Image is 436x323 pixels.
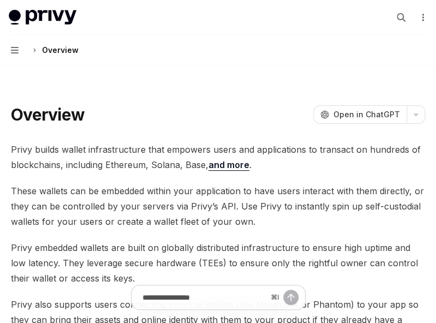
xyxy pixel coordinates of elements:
input: Ask a question... [142,285,266,309]
button: Open in ChatGPT [313,105,407,124]
div: Overview [42,44,79,57]
h1: Overview [11,105,85,124]
button: Send message [283,290,298,305]
span: Privy builds wallet infrastructure that empowers users and applications to transact on hundreds o... [11,142,425,172]
button: Open search [392,9,410,26]
img: light logo [9,10,76,25]
span: Open in ChatGPT [333,109,400,120]
span: Privy embedded wallets are built on globally distributed infrastructure to ensure high uptime and... [11,240,425,286]
a: and more [208,159,249,171]
button: More actions [416,10,427,25]
span: These wallets can be embedded within your application to have users interact with them directly, ... [11,183,425,229]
